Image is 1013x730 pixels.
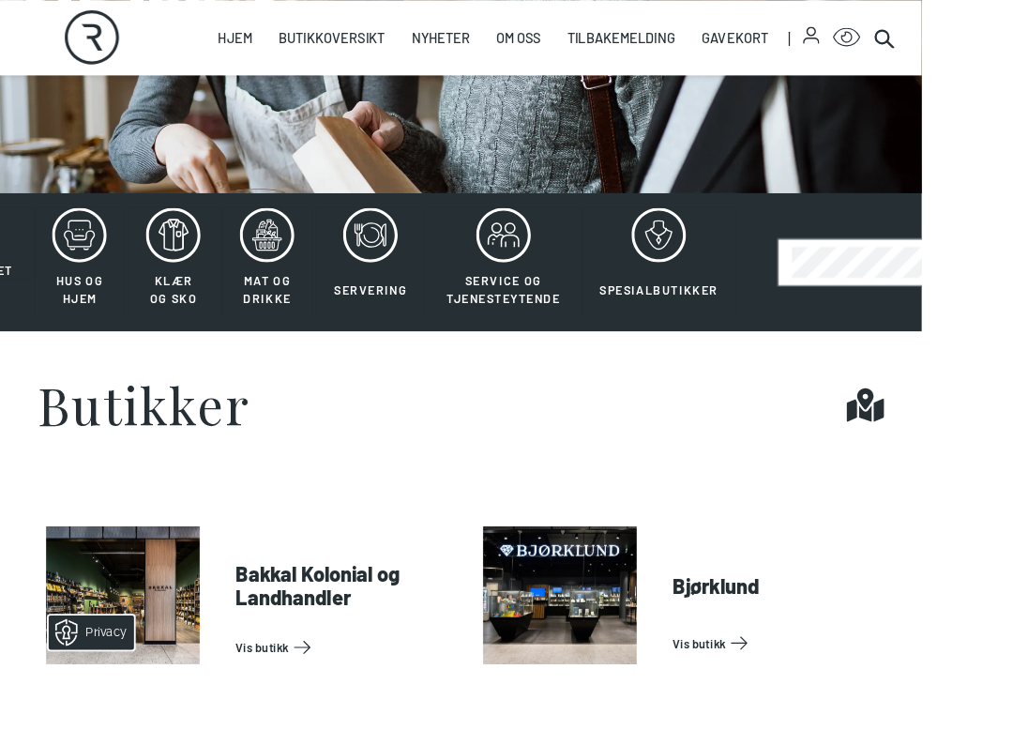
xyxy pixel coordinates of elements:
button: Open Accessibility Menu [915,26,945,56]
span: Service og tjenesteytende [491,300,616,336]
iframe: Manage Preferences [19,670,172,721]
button: Servering [347,227,467,349]
span: Klær og sko [165,300,217,336]
h1: Butikker [41,417,274,473]
span: Spesialbutikker [659,311,790,327]
span: Mat og drikke [267,300,320,336]
button: Klær og sko [141,227,240,349]
button: Spesialbutikker [640,227,809,349]
button: Service og tjenesteytende [471,227,636,349]
button: Hus og hjem [38,227,137,349]
span: Servering [367,311,447,327]
a: Vis Butikk: Bjørklund [739,692,964,722]
a: Vis Butikk: Bakkal Kolonial og Landhandler [259,696,484,726]
button: Mat og drikke [244,227,343,349]
span: Hus og hjem [62,300,113,336]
